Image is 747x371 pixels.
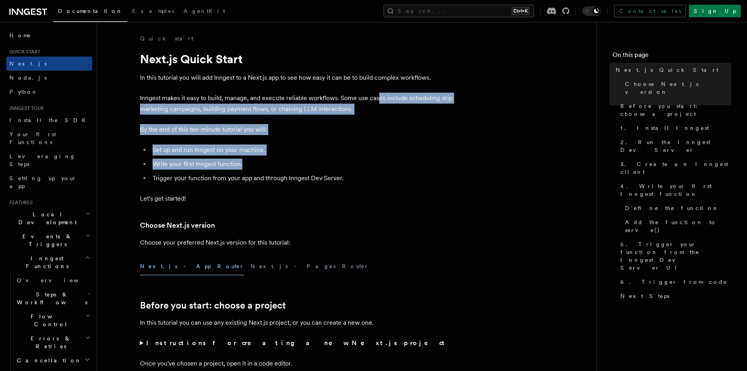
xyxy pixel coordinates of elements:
span: Inngest tour [6,105,44,111]
span: 1. Install Inngest [620,124,709,132]
a: Python [6,85,92,99]
span: AgentKit [184,8,225,14]
a: 4. Write your first Inngest function [617,179,731,201]
a: Leveraging Steps [6,149,92,171]
a: Home [6,28,92,42]
a: Documentation [53,2,127,22]
button: Toggle dark mode [582,6,601,16]
a: Sign Up [689,5,741,17]
li: Set up and run Inngest on your machine. [150,144,454,155]
a: Setting up your app [6,171,92,193]
button: Inngest Functions [6,251,92,273]
a: Define the function [622,201,731,215]
span: Setting up your app [9,175,77,189]
a: Choose Next.js version [140,220,215,231]
a: 6. Trigger from code [617,275,731,289]
span: 3. Create an Inngest client [620,160,731,176]
p: By the end of this ten-minute tutorial you will: [140,124,454,135]
button: Next.js - App Router [140,258,244,275]
a: Next.js Quick Start [613,63,731,77]
button: Events & Triggers [6,229,92,251]
button: Cancellation [14,353,92,367]
span: 4. Write your first Inngest function [620,182,731,198]
span: Events & Triggers [6,232,85,248]
a: Your first Functions [6,127,92,149]
span: Leveraging Steps [9,153,76,167]
a: Install the SDK [6,113,92,127]
a: Choose Next.js version [622,77,731,99]
span: Define the function [625,204,719,212]
a: 3. Create an Inngest client [617,157,731,179]
span: Errors & Retries [14,334,85,350]
button: Flow Control [14,309,92,331]
p: Once you've chosen a project, open it in a code editor. [140,358,454,369]
a: Examples [127,2,179,21]
a: Quick start [140,35,193,42]
span: Before you start: choose a project [620,102,731,118]
summary: Instructions for creating a new Next.js project [140,338,454,349]
a: Node.js [6,71,92,85]
li: Trigger your function from your app and through Inngest Dev Server. [150,173,454,184]
kbd: Ctrl+K [512,7,529,15]
a: 5. Trigger your function from the Inngest Dev Server UI [617,237,731,275]
span: Flow Control [14,313,85,328]
button: Steps & Workflows [14,287,92,309]
span: Inngest Functions [6,254,85,270]
a: Add the function to serve() [622,215,731,237]
p: Inngest makes it easy to build, manage, and execute reliable workflows. Some use cases include sc... [140,93,454,115]
span: Node.js [9,75,47,81]
span: Python [9,89,38,95]
span: Install the SDK [9,117,91,123]
span: Home [9,31,31,39]
a: 1. Install Inngest [617,121,731,135]
a: 2. Run the Inngest Dev Server [617,135,731,157]
span: 6. Trigger from code [620,278,727,286]
h4: On this page [613,50,731,63]
span: Overview [17,277,98,283]
p: Let's get started! [140,193,454,204]
button: Errors & Retries [14,331,92,353]
p: In this tutorial you can use any existing Next.js project, or you can create a new one. [140,317,454,328]
a: Before you start: choose a project [140,300,286,311]
p: Choose your preferred Next.js version for this tutorial: [140,237,454,248]
span: Examples [132,8,174,14]
a: Next Steps [617,289,731,303]
a: Overview [14,273,92,287]
h1: Next.js Quick Start [140,52,454,66]
p: In this tutorial you will add Inngest to a Next.js app to see how easy it can be to build complex... [140,72,454,83]
a: Before you start: choose a project [617,99,731,121]
a: Next.js [6,57,92,71]
span: Next Steps [620,292,669,300]
span: Cancellation [14,356,82,364]
span: Steps & Workflows [14,291,87,306]
span: Next.js Quick Start [616,66,718,74]
span: Quick start [6,49,40,55]
span: Your first Functions [9,131,56,145]
strong: Instructions for creating a new Next.js project [146,339,448,347]
button: Next.js - Pages Router [251,258,369,275]
span: 5. Trigger your function from the Inngest Dev Server UI [620,240,731,272]
span: Add the function to serve() [625,218,731,234]
button: Local Development [6,207,92,229]
li: Write your first Inngest function. [150,159,454,170]
span: Documentation [58,8,123,14]
span: Features [6,199,33,206]
span: Choose Next.js version [625,80,731,96]
span: Next.js [9,60,47,67]
a: Contact sales [614,5,686,17]
button: Search...Ctrl+K [383,5,534,17]
span: 2. Run the Inngest Dev Server [620,138,731,154]
span: Local Development [6,210,85,226]
a: AgentKit [179,2,230,21]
